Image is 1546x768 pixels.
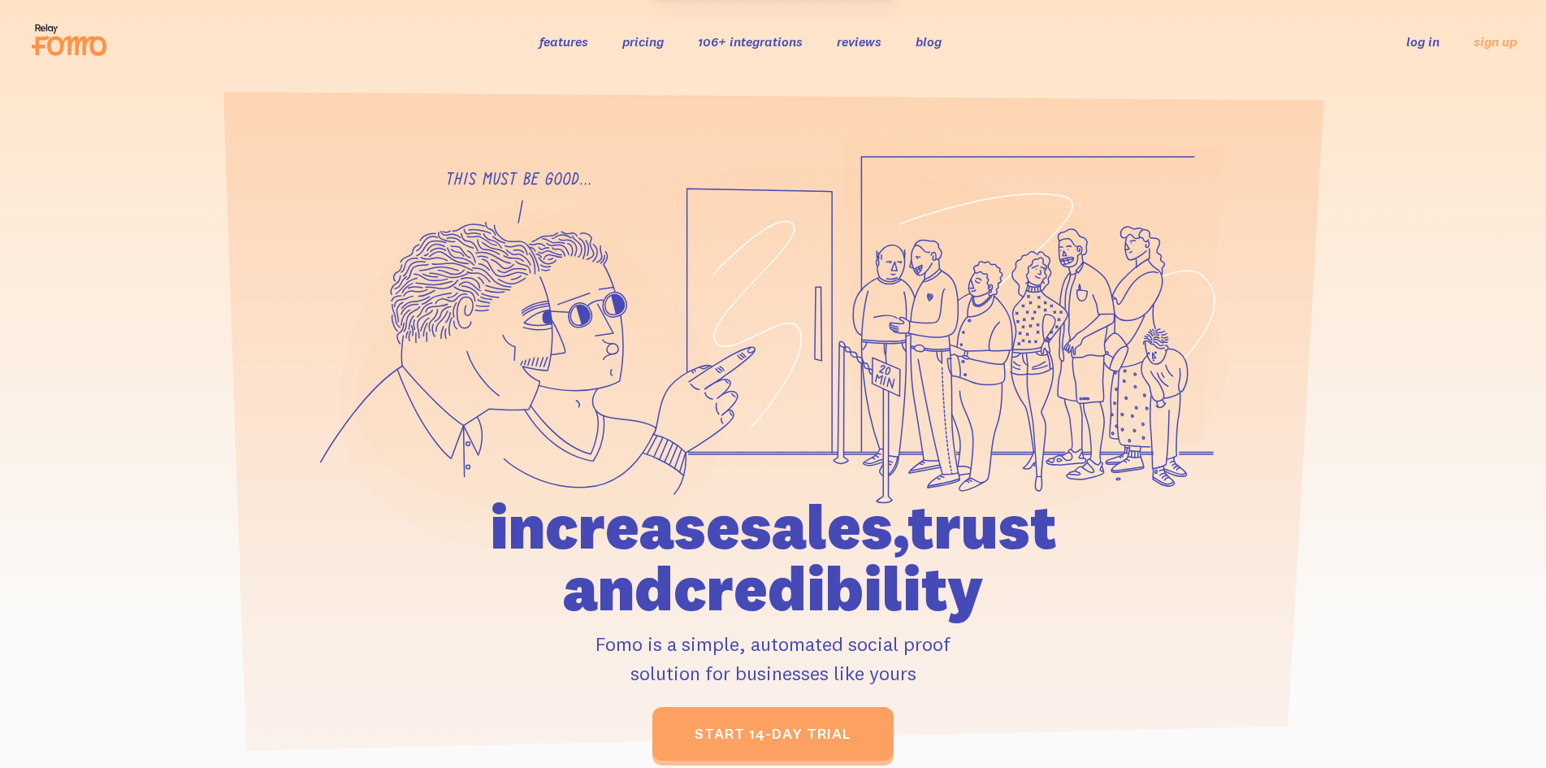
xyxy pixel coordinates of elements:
[698,33,803,50] a: 106+ integrations
[1406,33,1440,50] a: log in
[837,33,881,50] a: reviews
[622,33,664,50] a: pricing
[652,707,894,761] a: start 14-day trial
[397,496,1150,619] h1: increase sales, trust and credibility
[539,33,588,50] a: features
[916,33,942,50] a: blog
[1474,33,1517,50] a: sign up
[397,629,1150,688] p: Fomo is a simple, automated social proof solution for businesses like yours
